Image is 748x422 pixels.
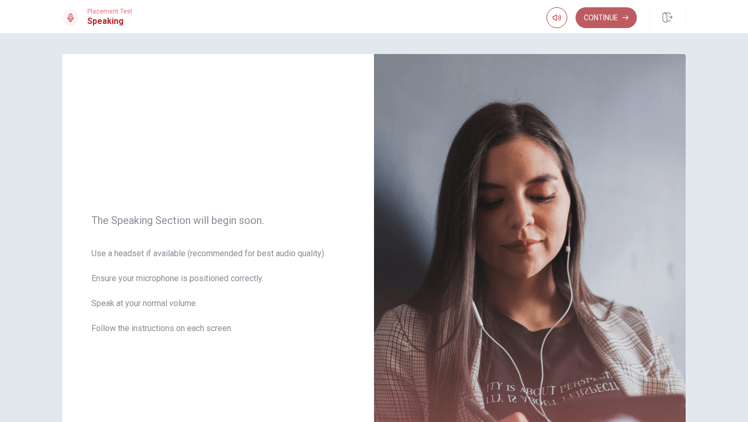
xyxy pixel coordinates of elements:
span: The Speaking Section will begin soon. [91,214,345,227]
button: Continue [576,7,637,28]
span: Placement Test [87,8,132,15]
span: Use a headset if available (recommended for best audio quality). Ensure your microphone is positi... [91,247,345,347]
h1: Speaking [87,15,132,28]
